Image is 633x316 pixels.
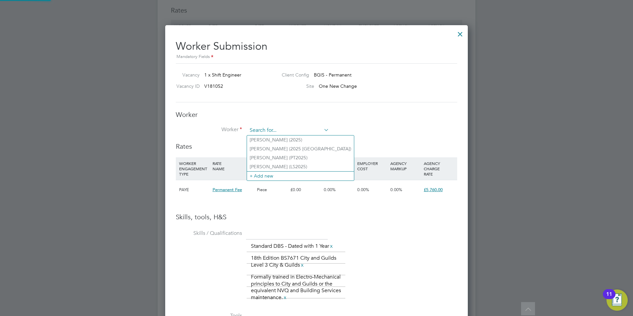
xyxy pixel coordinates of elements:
[389,157,422,175] div: AGENCY MARKUP
[176,230,242,237] label: Skills / Qualifications
[213,187,242,192] span: Permanent Fee
[247,153,354,162] li: [PERSON_NAME] (PT2025)
[248,273,344,302] li: Formally trained in Electro-Mechanical principles to City and Guilds or the equivalent NVQ and Bu...
[173,83,200,89] label: Vacancy ID
[176,142,457,151] h3: Rates
[176,53,457,61] div: Mandatory Fields
[176,126,242,133] label: Worker
[424,187,443,192] span: £5,760.00
[607,290,628,311] button: Open Resource Center, 11 new notifications
[248,242,336,251] li: Standard DBS - Dated with 1 Year
[356,157,389,175] div: EMPLOYER COST
[176,34,457,61] h2: Worker Submission
[204,72,241,78] span: 1 x Shift Engineer
[276,72,309,78] label: Client Config
[247,126,329,135] input: Search for...
[357,187,369,192] span: 0.00%
[422,157,456,180] div: AGENCY CHARGE RATE
[177,180,211,199] div: PAYE
[289,180,322,199] div: £0.00
[300,261,305,269] a: x
[176,110,457,119] h3: Worker
[329,242,334,250] a: x
[247,135,354,144] li: [PERSON_NAME] (2025)
[211,157,255,175] div: RATE NAME
[324,187,336,192] span: 0.00%
[247,144,354,153] li: [PERSON_NAME] (2025 [GEOGRAPHIC_DATA])
[276,83,314,89] label: Site
[248,254,344,270] li: 18th Edition BS7671 City and Guilds Level 3 City & Guilds
[204,83,223,89] span: V181052
[390,187,402,192] span: 0.00%
[314,72,352,78] span: BGIS - Permanent
[173,72,200,78] label: Vacancy
[319,83,357,89] span: One New Change
[177,157,211,180] div: WORKER ENGAGEMENT TYPE
[247,171,354,180] li: + Add new
[283,293,287,302] a: x
[247,162,354,171] li: [PERSON_NAME] (LS2025)
[255,180,289,199] div: Piece
[606,294,612,303] div: 11
[176,213,457,221] h3: Skills, tools, H&S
